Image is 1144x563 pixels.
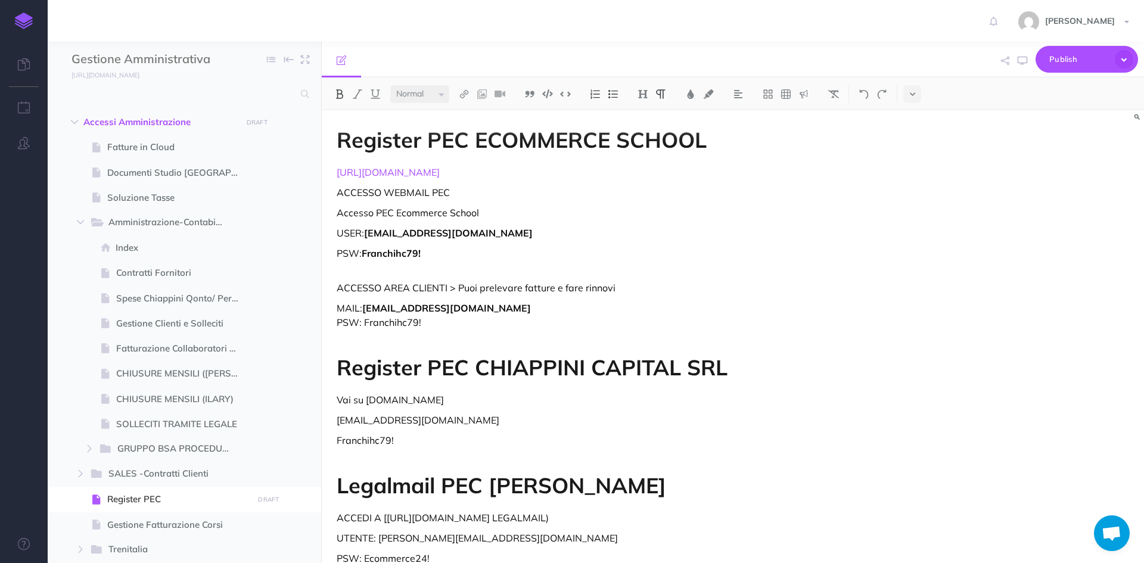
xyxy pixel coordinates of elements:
[247,119,268,126] small: DRAFT
[1094,515,1130,551] div: Aprire la chat
[337,226,882,240] p: USER:
[337,531,882,545] p: UTENTE: [PERSON_NAME][EMAIL_ADDRESS][DOMAIN_NAME]
[337,206,882,220] p: Accesso PEC Ecommerce School
[337,433,882,447] p: Franchihc79!
[116,366,250,381] span: CHIUSURE MENSILI ([PERSON_NAME])
[876,89,887,99] img: Redo
[362,302,531,314] strong: [EMAIL_ADDRESS][DOMAIN_NAME]
[337,246,882,275] p: PSW:
[334,89,345,99] img: Bold button
[254,493,284,506] button: DRAFT
[542,89,553,98] img: Code block button
[1036,46,1138,73] button: Publish
[337,301,882,329] p: MAIL: PSW: Franchihc79!
[459,89,470,99] img: Link button
[83,115,235,129] span: Accessi Amministrazione
[71,71,139,79] small: [URL][DOMAIN_NAME]
[258,496,279,503] small: DRAFT
[655,89,666,99] img: Paragraph button
[798,89,809,99] img: Callout dropdown menu button
[116,291,250,306] span: Spese Chiappini Qonto/ Personali
[370,89,381,99] img: Underline button
[108,215,233,231] span: Amministrazione-Contabilità
[477,89,487,99] img: Add image button
[703,89,714,99] img: Text background color button
[337,472,666,499] strong: Legalmail PEC [PERSON_NAME]
[107,191,250,205] span: Soluzione Tasse
[781,89,791,99] img: Create table button
[107,166,250,180] span: Documenti Studio [GEOGRAPHIC_DATA]
[48,69,151,80] a: [URL][DOMAIN_NAME]
[242,116,272,129] button: DRAFT
[337,413,882,427] p: [EMAIL_ADDRESS][DOMAIN_NAME]
[364,227,533,239] strong: [EMAIL_ADDRESS][DOMAIN_NAME]
[337,393,882,407] p: Vai su [DOMAIN_NAME]
[685,89,696,99] img: Text color button
[608,89,618,99] img: Unordered list button
[352,89,363,99] img: Italic button
[828,89,839,99] img: Clear styles button
[337,185,882,200] p: ACCESSO WEBMAIL PEC
[1039,15,1121,26] span: [PERSON_NAME]
[107,492,250,506] span: Register PEC
[590,89,601,99] img: Ordered list button
[337,126,707,153] strong: Register PEC ECOMMERCE SCHOOL
[524,89,535,99] img: Blockquote button
[337,511,882,525] p: ACCEDI A [[URL][DOMAIN_NAME] LEGALMAIL)
[71,51,212,69] input: Documentation Name
[116,417,250,431] span: SOLLECITI TRAMITE LEGALE
[733,89,744,99] img: Alignment dropdown menu button
[1049,50,1109,69] span: Publish
[495,89,505,99] img: Add video button
[15,13,33,29] img: logo-mark.svg
[859,89,869,99] img: Undo
[108,542,232,558] span: Trenitalia
[116,392,250,406] span: CHIUSURE MENSILI (ILARY)
[107,518,250,532] span: Gestione Fatturazione Corsi
[337,166,440,178] a: [URL][DOMAIN_NAME]
[117,441,239,457] span: GRUPPO BSA PROCEDURA
[116,341,250,356] span: Fatturazione Collaboratori ECS
[116,266,250,280] span: Contratti Fornitori
[1018,11,1039,32] img: 773ddf364f97774a49de44848d81cdba.jpg
[107,140,250,154] span: Fatture in Cloud
[638,89,648,99] img: Headings dropdown button
[560,89,571,98] img: Inline code button
[116,241,250,255] span: Index
[337,281,882,295] p: ACCESSO AREA CLIENTI > Puoi prelevare fatture e fare rinnovi
[116,316,250,331] span: Gestione Clienti e Solleciti
[108,466,232,482] span: SALES -Contratti Clienti
[362,247,421,259] strong: Franchihc79!
[337,354,728,381] strong: Register PEC CHIAPPINI CAPITAL SRL
[71,83,294,105] input: Search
